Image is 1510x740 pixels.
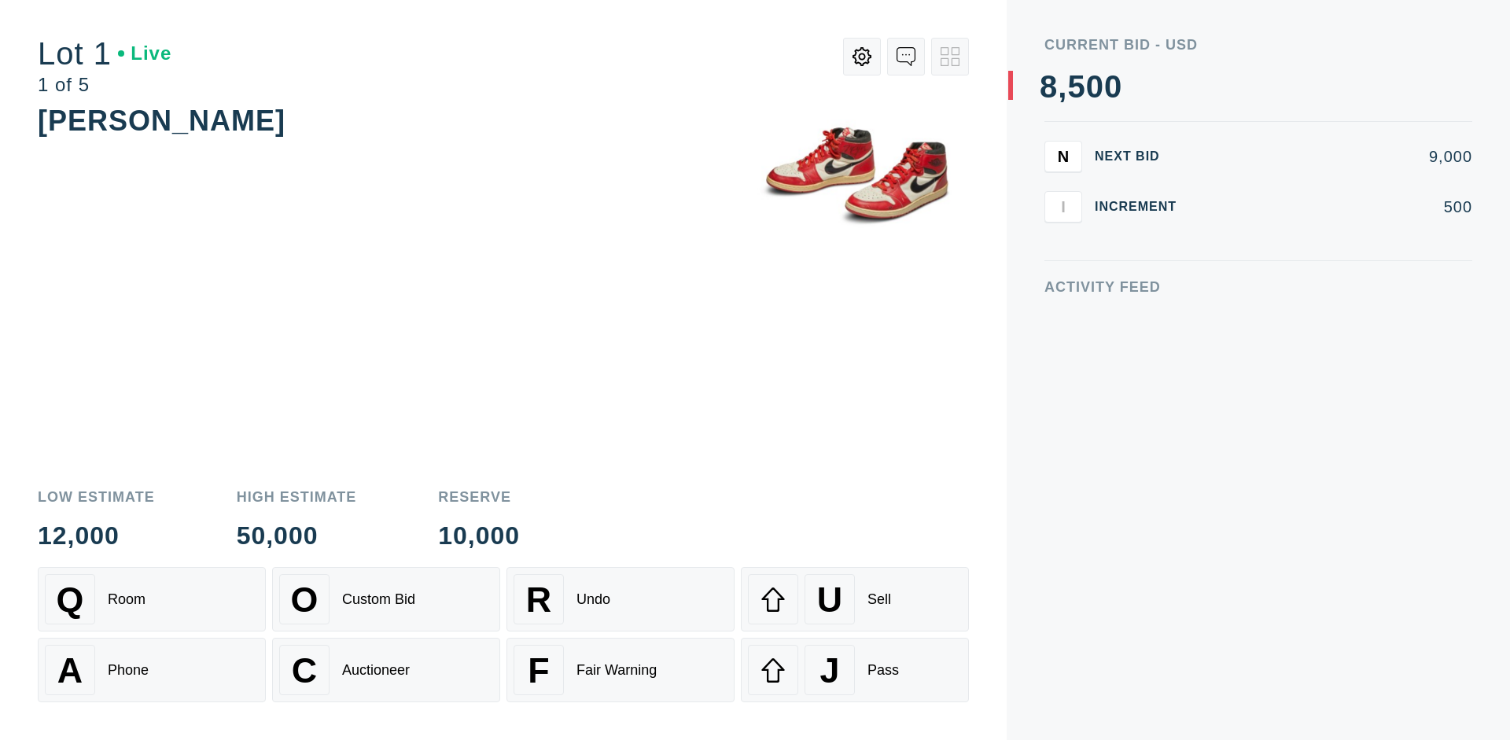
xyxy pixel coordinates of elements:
[576,591,610,608] div: Undo
[1044,191,1082,223] button: I
[118,44,171,63] div: Live
[38,38,171,69] div: Lot 1
[1202,199,1472,215] div: 500
[1202,149,1472,164] div: 9,000
[438,490,520,504] div: Reserve
[57,650,83,690] span: A
[1044,280,1472,294] div: Activity Feed
[741,567,969,631] button: USell
[38,105,285,137] div: [PERSON_NAME]
[57,580,84,620] span: Q
[1044,38,1472,52] div: Current Bid - USD
[38,490,155,504] div: Low Estimate
[1061,197,1066,215] span: I
[1058,147,1069,165] span: N
[291,580,319,620] span: O
[867,591,891,608] div: Sell
[38,75,171,94] div: 1 of 5
[108,591,145,608] div: Room
[1095,150,1189,163] div: Next Bid
[438,523,520,548] div: 10,000
[108,662,149,679] div: Phone
[1058,71,1067,385] div: ,
[1095,201,1189,213] div: Increment
[272,638,500,702] button: CAuctioneer
[867,662,899,679] div: Pass
[342,662,410,679] div: Auctioneer
[342,591,415,608] div: Custom Bid
[1067,71,1085,102] div: 5
[1044,141,1082,172] button: N
[237,490,357,504] div: High Estimate
[741,638,969,702] button: JPass
[1086,71,1104,102] div: 0
[38,567,266,631] button: QRoom
[817,580,842,620] span: U
[272,567,500,631] button: OCustom Bid
[38,523,155,548] div: 12,000
[237,523,357,548] div: 50,000
[526,580,551,620] span: R
[528,650,549,690] span: F
[292,650,317,690] span: C
[1104,71,1122,102] div: 0
[506,567,735,631] button: RUndo
[819,650,839,690] span: J
[576,662,657,679] div: Fair Warning
[1040,71,1058,102] div: 8
[38,638,266,702] button: APhone
[506,638,735,702] button: FFair Warning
